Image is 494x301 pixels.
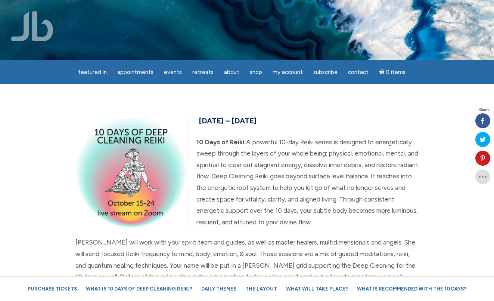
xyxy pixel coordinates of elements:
[82,282,196,295] a: What is 10 Days of Deep Cleaning Reiki?
[242,282,281,295] a: The Layout
[11,11,53,41] img: Jamie Butler. The Everyday Medium
[199,116,257,125] span: [DATE] – [DATE]
[198,282,240,295] a: Daily Themes
[375,64,410,80] a: Cart0 items
[164,69,182,76] span: Events
[74,65,111,80] a: featured in
[196,138,246,146] strong: 10 Days of Reiki:
[282,282,352,295] a: What will take place?
[78,69,107,76] span: featured in
[245,65,267,80] a: Shop
[113,65,158,80] a: Appointments
[117,69,153,76] span: Appointments
[379,69,386,76] i: Cart
[159,65,186,80] a: Events
[273,69,303,76] span: My Account
[478,108,490,112] span: Shares
[75,237,419,282] p: [PERSON_NAME] will work with your spirit team and guides, as well as master healers, multidimensi...
[268,65,307,80] a: My Account
[309,65,342,80] a: Subscribe
[344,65,373,80] a: Contact
[75,136,419,228] p: A powerful 10-day Reiki series is designed to energetically sweep through the layers of your whol...
[24,282,81,295] a: Purchase Tickets
[188,65,218,80] a: Retreats
[353,282,470,295] a: What is recommended with the 10 Days?
[220,65,244,80] a: About
[313,69,338,76] span: Subscribe
[386,70,406,75] span: 0 items
[192,69,214,76] span: Retreats
[224,69,239,76] span: About
[250,69,262,76] span: Shop
[348,69,369,76] span: Contact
